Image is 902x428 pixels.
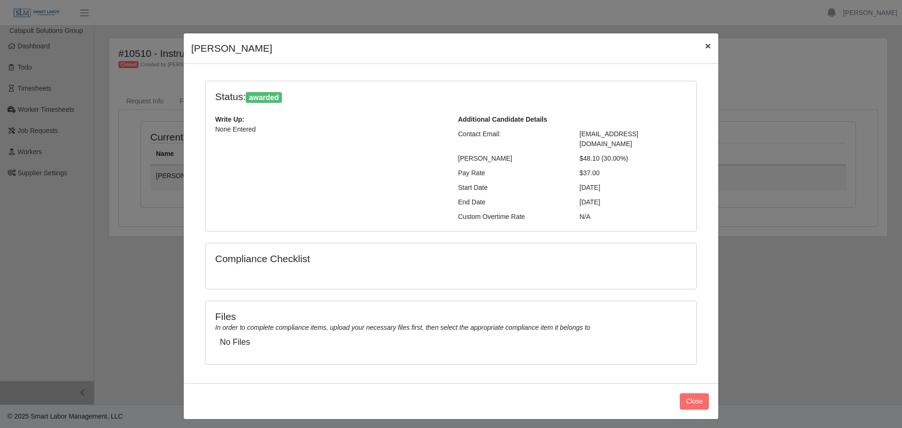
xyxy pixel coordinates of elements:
div: Contact Email: [451,129,573,149]
div: Pay Rate [451,168,573,178]
b: Additional Candidate Details [458,116,547,123]
div: $48.10 (30.00%) [573,154,694,163]
button: Close [680,393,709,410]
span: awarded [246,92,282,103]
h4: Status: [215,91,566,103]
div: $37.00 [573,168,694,178]
span: [EMAIL_ADDRESS][DOMAIN_NAME] [580,130,638,148]
h5: No Files [220,337,682,347]
i: In order to complete compliance items, upload your necessary files first, then select the appropr... [215,324,590,331]
span: [DATE] [580,198,600,206]
h4: Files [215,311,687,322]
span: N/A [580,213,591,220]
div: Custom Overtime Rate [451,212,573,222]
div: Start Date [451,183,573,193]
div: End Date [451,197,573,207]
h4: [PERSON_NAME] [191,41,272,56]
p: None Entered [215,125,444,134]
div: [DATE] [573,183,694,193]
h4: Compliance Checklist [215,253,525,265]
div: [PERSON_NAME] [451,154,573,163]
b: Write Up: [215,116,244,123]
span: × [705,40,711,51]
button: Close [698,33,718,58]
